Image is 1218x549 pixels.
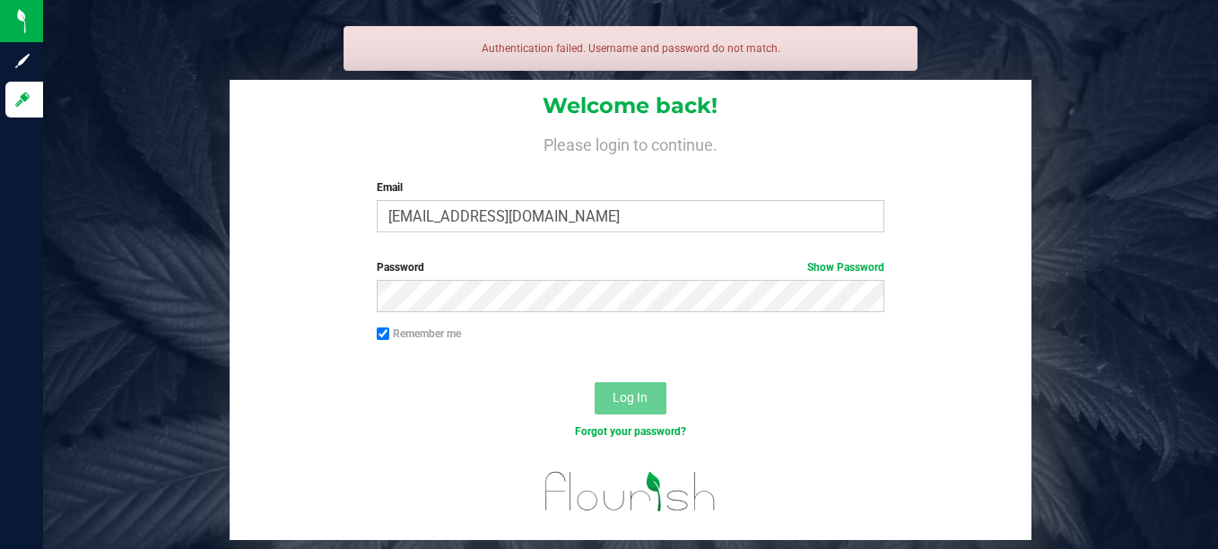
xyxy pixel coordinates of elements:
label: Email [377,179,884,196]
label: Remember me [377,326,461,342]
inline-svg: Sign up [13,52,31,70]
span: Password [377,261,424,274]
input: Remember me [377,327,389,340]
a: Forgot your password? [575,425,686,438]
img: flourish_logo.svg [530,459,730,524]
inline-svg: Log in [13,91,31,109]
span: Log In [613,390,648,405]
button: Log In [595,382,666,414]
div: Authentication failed. Username and password do not match. [344,26,918,71]
a: Show Password [807,261,884,274]
h1: Welcome back! [230,94,1031,118]
h4: Please login to continue. [230,133,1031,154]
